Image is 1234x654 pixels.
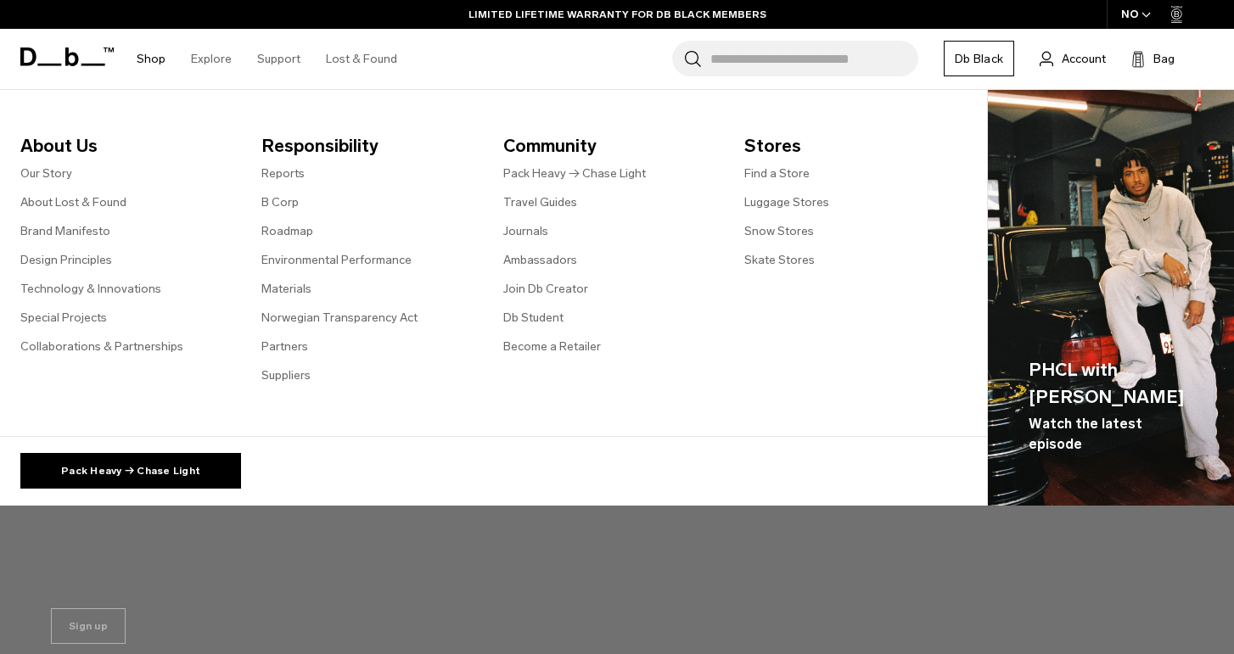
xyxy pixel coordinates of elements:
a: Pack Heavy → Chase Light [20,453,241,489]
a: Roadmap [261,222,313,240]
a: Luggage Stores [744,193,829,211]
a: Explore [191,29,232,89]
a: Special Projects [20,309,107,327]
a: Lost & Found [326,29,397,89]
a: Environmental Performance [261,251,412,269]
a: About Lost & Found [20,193,126,211]
span: Responsibility [261,132,475,159]
a: LIMITED LIFETIME WARRANTY FOR DB BLACK MEMBERS [468,7,766,22]
a: Travel Guides [503,193,577,211]
a: Norwegian Transparency Act [261,309,418,327]
a: Skate Stores [744,251,815,269]
a: Brand Manifesto [20,222,110,240]
a: Db Student [503,309,564,327]
a: Ambassadors [503,251,577,269]
span: About Us [20,132,234,159]
nav: Main Navigation [124,29,410,89]
a: Pack Heavy → Chase Light [503,165,646,182]
a: Db Black [944,41,1014,76]
a: Snow Stores [744,222,814,240]
a: Shop [137,29,165,89]
a: Support [257,29,300,89]
a: Our Story [20,165,72,182]
a: Account [1040,48,1106,69]
button: Bag [1131,48,1175,69]
a: Reports [261,165,305,182]
a: Become a Retailer [503,338,601,355]
span: Watch the latest episode [1029,414,1193,455]
a: Join Db Creator [503,280,588,298]
span: PHCL with [PERSON_NAME] [1029,356,1193,410]
a: PHCL with [PERSON_NAME] Watch the latest episode Db [988,90,1234,506]
a: B Corp [261,193,299,211]
a: Technology & Innovations [20,280,161,298]
span: Community [503,132,717,159]
a: Suppliers [261,366,311,384]
span: Stores [744,132,958,159]
a: Partners [261,338,308,355]
span: Account [1062,50,1106,68]
a: Collaborations & Partnerships [20,338,183,355]
a: Design Principles [20,251,112,269]
a: Find a Store [744,165,810,182]
a: Journals [503,222,548,240]
a: Materials [261,280,311,298]
span: Bag [1153,50,1175,68]
img: Db [988,90,1234,506]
